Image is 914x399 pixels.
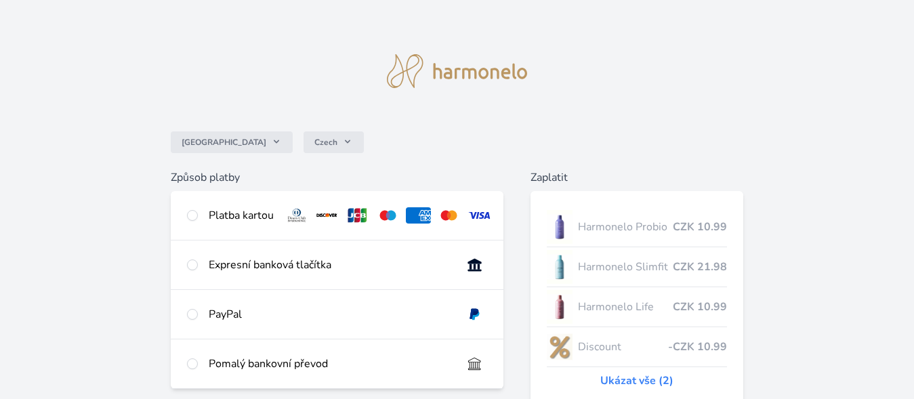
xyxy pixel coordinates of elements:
[314,137,337,148] span: Czech
[304,131,364,153] button: Czech
[209,207,274,224] div: Platba kartou
[345,207,370,224] img: jcb.svg
[209,306,452,322] div: PayPal
[600,373,673,389] a: Ukázat vše (2)
[171,131,293,153] button: [GEOGRAPHIC_DATA]
[547,330,573,364] img: discount-lo.png
[209,257,452,273] div: Expresní banková tlačítka
[467,207,492,224] img: visa.svg
[406,207,431,224] img: amex.svg
[673,299,727,315] span: CZK 10.99
[171,169,504,186] h6: Způsob platby
[436,207,461,224] img: mc.svg
[547,210,573,244] img: CLEAN_PROBIO_se_stinem_x-lo.jpg
[578,339,669,355] span: Discount
[182,137,266,148] span: [GEOGRAPHIC_DATA]
[387,54,528,88] img: logo.svg
[673,259,727,275] span: CZK 21.98
[209,356,452,372] div: Pomalý bankovní převod
[668,339,727,355] span: -CZK 10.99
[578,219,673,235] span: Harmonelo Probio
[462,306,487,322] img: paypal.svg
[375,207,400,224] img: maestro.svg
[462,356,487,372] img: bankTransfer_IBAN.svg
[547,250,573,284] img: SLIMFIT_se_stinem_x-lo.jpg
[462,257,487,273] img: onlineBanking_CZ.svg
[673,219,727,235] span: CZK 10.99
[531,169,743,186] h6: Zaplatit
[578,299,673,315] span: Harmonelo Life
[285,207,310,224] img: diners.svg
[547,290,573,324] img: CLEAN_LIFE_se_stinem_x-lo.jpg
[578,259,673,275] span: Harmonelo Slimfit
[314,207,339,224] img: discover.svg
